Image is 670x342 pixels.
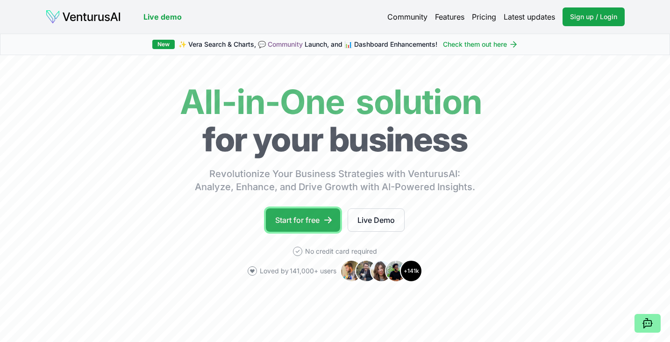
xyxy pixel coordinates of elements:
div: New [152,40,175,49]
a: Community [268,40,303,48]
a: Latest updates [504,11,555,22]
img: Avatar 2 [355,260,378,282]
span: Sign up / Login [570,12,617,21]
a: Pricing [472,11,496,22]
a: Features [435,11,464,22]
span: ✨ Vera Search & Charts, 💬 Launch, and 📊 Dashboard Enhancements! [178,40,437,49]
img: Avatar 4 [385,260,407,282]
a: Community [387,11,428,22]
a: Check them out here [443,40,518,49]
a: Sign up / Login [563,7,625,26]
img: Avatar 1 [340,260,363,282]
img: logo [45,9,121,24]
a: Live demo [143,11,182,22]
a: Start for free [266,208,340,232]
a: Live Demo [348,208,405,232]
img: Avatar 3 [370,260,392,282]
